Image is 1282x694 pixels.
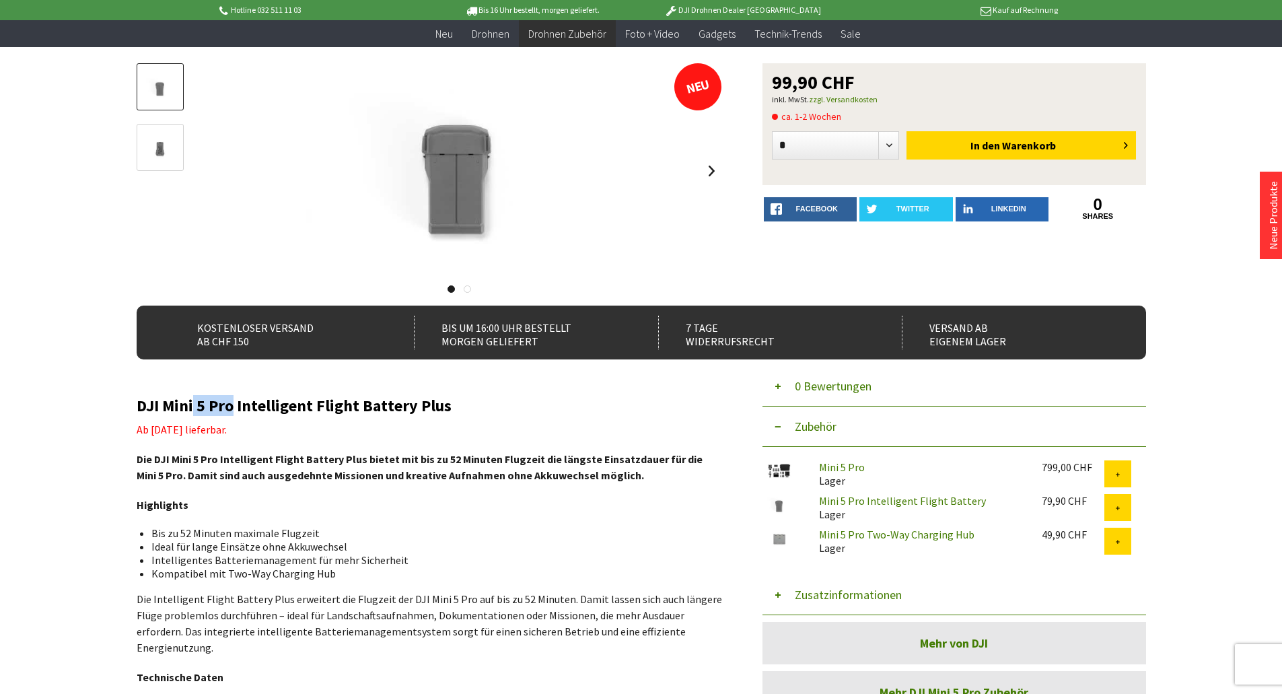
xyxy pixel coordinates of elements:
[137,423,227,436] span: Ab [DATE] lieferbar.
[819,528,974,541] a: Mini 5 Pro Two-Way Charging Hub
[427,2,637,18] p: Bis 16 Uhr bestellt, morgen geliefert.
[764,197,857,221] a: facebook
[435,27,453,40] span: Neu
[170,316,385,349] div: Kostenloser Versand ab CHF 150
[772,73,855,92] span: 99,90 CHF
[808,494,1031,521] div: Lager
[1267,181,1280,250] a: Neue Produkte
[762,575,1146,615] button: Zusatzinformationen
[1042,528,1104,541] div: 49,90 CHF
[819,460,865,474] a: Mini 5 Pro
[896,205,929,213] span: twitter
[754,27,822,40] span: Technik-Trends
[762,494,796,516] img: Mini 5 Pro Intelligent Flight Battery
[808,460,1031,487] div: Lager
[762,622,1146,664] a: Mehr von DJI
[762,460,796,483] img: Mini 5 Pro
[1051,197,1145,212] a: 0
[902,316,1116,349] div: Versand ab eigenem Lager
[151,526,711,540] li: Bis zu 52 Minuten maximale Flugzeit
[808,528,1031,555] div: Lager
[637,2,847,18] p: DJI Drohnen Dealer [GEOGRAPHIC_DATA]
[956,197,1049,221] a: LinkedIn
[462,20,519,48] a: Drohnen
[298,63,621,279] img: Mini 5 Pro Intelligent Flight Battery Plus
[819,494,986,508] a: Mini 5 Pro Intelligent Flight Battery
[859,197,953,221] a: twitter
[137,591,722,656] p: Die Intelligent Flight Battery Plus erweitert die Flugzeit der DJI Mini 5 Pro auf bis zu 52 Minut...
[151,553,711,567] li: Intelligentes Batteriemanagement für mehr Sicherheit
[137,498,188,512] strong: Highlights
[151,567,711,580] li: Kompatibel mit Two-Way Charging Hub
[831,20,870,48] a: Sale
[141,75,180,101] img: Vorschau: Mini 5 Pro Intelligent Flight Battery Plus
[689,20,745,48] a: Gadgets
[991,205,1026,213] span: LinkedIn
[841,27,861,40] span: Sale
[970,139,1000,152] span: In den
[137,670,223,684] strong: Technische Daten
[762,366,1146,407] button: 0 Bewertungen
[414,316,629,349] div: Bis um 16:00 Uhr bestellt Morgen geliefert
[658,316,873,349] div: 7 Tage Widerrufsrecht
[151,540,711,553] li: Ideal für lange Einsätze ohne Akkuwechsel
[426,20,462,48] a: Neu
[1042,494,1104,508] div: 79,90 CHF
[772,92,1137,108] p: inkl. MwSt.
[137,397,722,415] h2: DJI Mini 5 Pro Intelligent Flight Battery Plus
[1042,460,1104,474] div: 799,00 CHF
[762,407,1146,447] button: Zubehör
[762,528,796,550] img: Mini 5 Pro Two-Way Charging Hub
[217,2,427,18] p: Hotline 032 511 11 03
[472,27,509,40] span: Drohnen
[1002,139,1056,152] span: Warenkorb
[616,20,689,48] a: Foto + Video
[745,20,831,48] a: Technik-Trends
[528,27,606,40] span: Drohnen Zubehör
[796,205,838,213] span: facebook
[519,20,616,48] a: Drohnen Zubehör
[848,2,1058,18] p: Kauf auf Rechnung
[772,108,841,125] span: ca. 1-2 Wochen
[699,27,736,40] span: Gadgets
[809,94,878,104] a: zzgl. Versandkosten
[906,131,1136,160] button: In den Warenkorb
[137,452,703,482] strong: Die DJI Mini 5 Pro Intelligent Flight Battery Plus bietet mit bis zu 52 Minuten Flugzeit die läng...
[625,27,680,40] span: Foto + Video
[1051,212,1145,221] a: shares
